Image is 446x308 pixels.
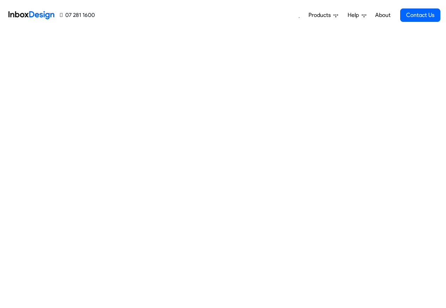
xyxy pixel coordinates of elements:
span: Products [308,11,334,19]
a: 07 281 1600 [60,11,95,19]
a: Products [306,8,341,22]
a: Contact Us [400,8,440,22]
a: About [373,8,392,22]
a: Help [345,8,369,22]
span: Help [348,11,362,19]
